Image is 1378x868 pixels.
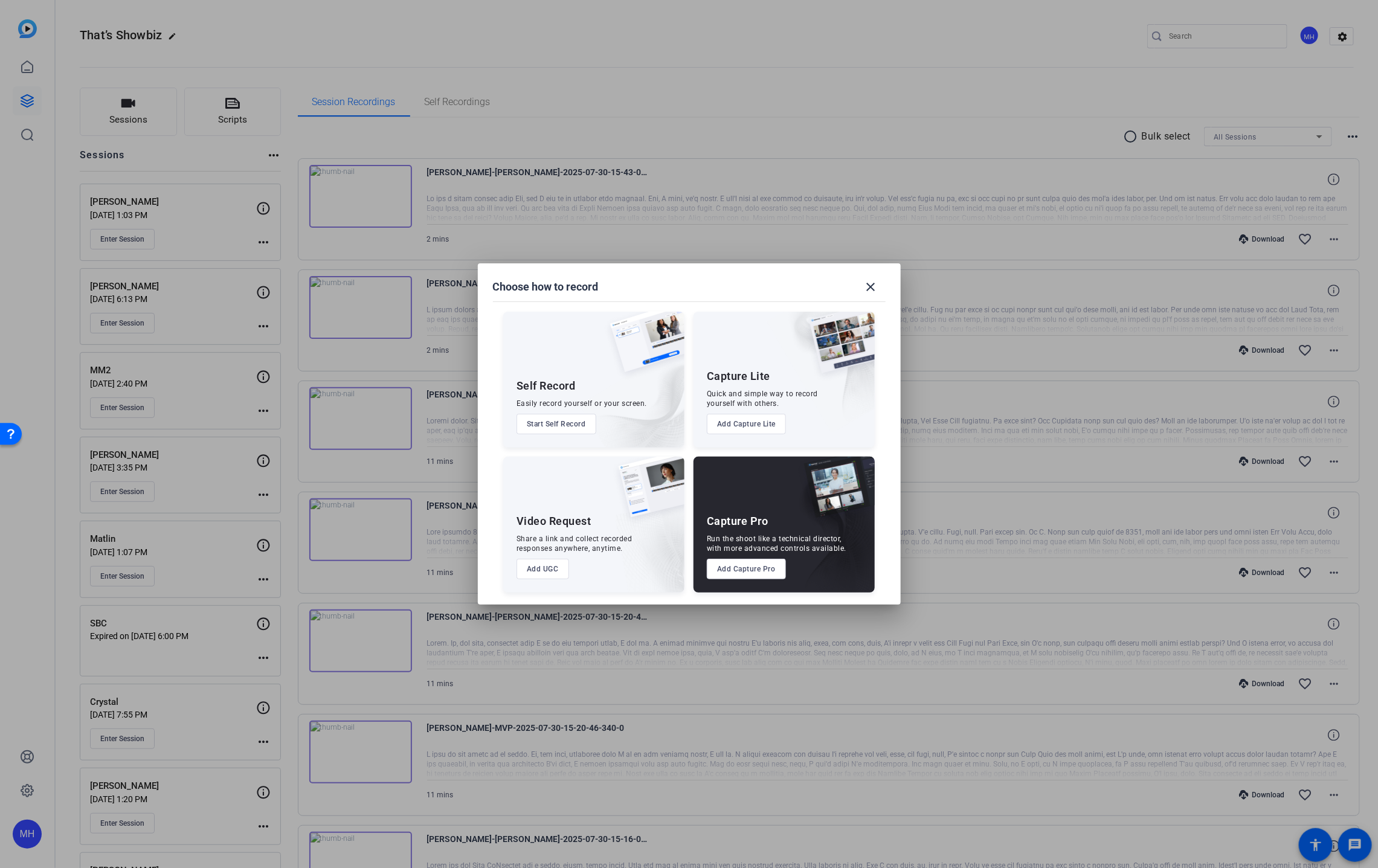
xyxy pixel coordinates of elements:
img: embarkstudio-capture-lite.png [767,312,875,432]
button: Add Capture Pro [707,559,786,579]
img: capture-pro.png [795,457,875,530]
img: embarkstudio-self-record.png [579,338,684,448]
div: Share a link and collect recorded responses anywhere, anytime. [517,534,633,553]
img: capture-lite.png [800,312,875,385]
div: Easily record yourself or your screen. [517,399,647,408]
h1: Choose how to record [493,280,599,294]
button: Start Self Record [517,414,596,434]
button: Add UGC [517,559,569,579]
img: embarkstudio-capture-pro.png [785,472,875,593]
img: ugc-content.png [610,457,684,530]
button: Add Capture Lite [707,414,786,434]
div: Self Record [517,379,576,393]
div: Quick and simple way to record yourself with others. [707,389,818,408]
img: self-record.png [601,312,684,384]
mat-icon: close [864,280,878,294]
div: Capture Pro [707,514,768,529]
div: Capture Lite [707,369,770,384]
img: embarkstudio-ugc-content.png [614,494,684,593]
div: Run the shoot like a technical director, with more advanced controls available. [707,534,846,553]
div: Video Request [517,514,591,529]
